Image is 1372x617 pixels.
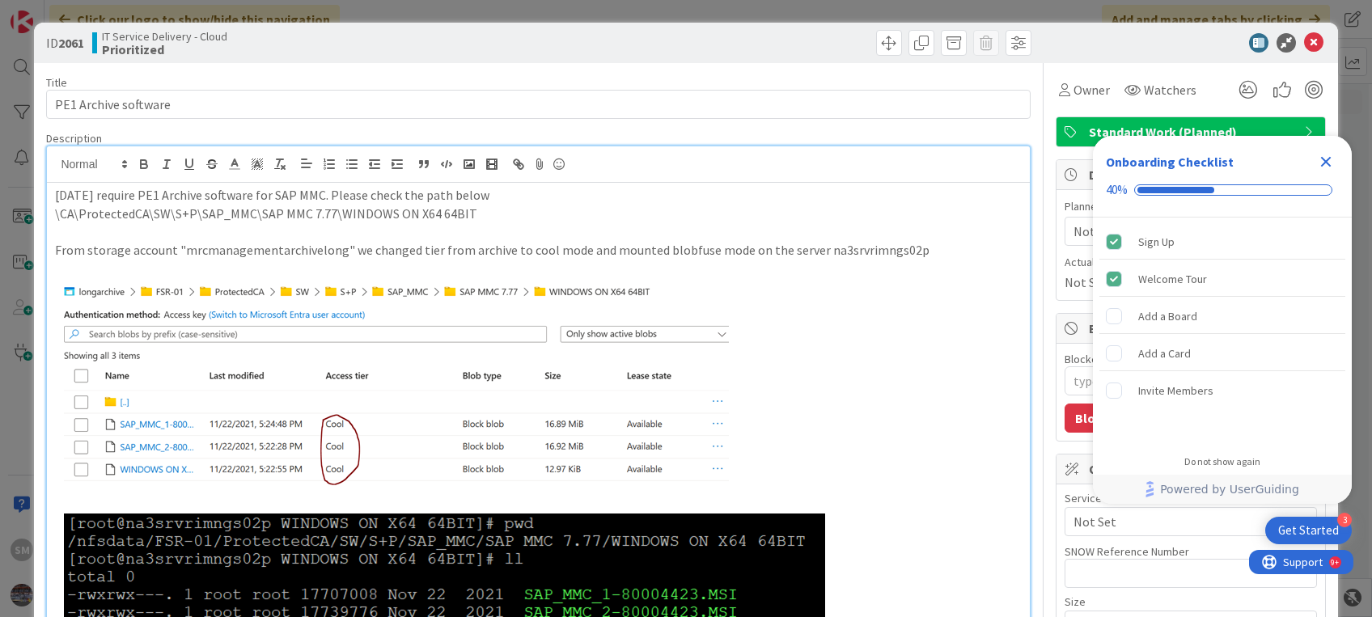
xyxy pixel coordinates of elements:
[1065,596,1317,607] div: Size
[1138,381,1213,400] div: Invite Members
[1073,512,1289,531] span: Not Set
[1160,480,1299,499] span: Powered by UserGuiding
[1089,165,1296,184] span: Dates
[1278,522,1339,539] div: Get Started
[1089,459,1296,479] span: Custom Fields
[1144,80,1196,99] span: Watchers
[1106,183,1339,197] div: Checklist progress: 40%
[55,241,1021,260] p: From storage account "mrcmanagementarchivelong" we changed tier from archive to cool mode and mou...
[1106,152,1234,171] div: Onboarding Checklist
[1065,404,1120,433] button: Block
[1089,319,1296,338] span: Block
[1073,80,1110,99] span: Owner
[1101,475,1344,504] a: Powered by UserGuiding
[1265,517,1352,544] div: Open Get Started checklist, remaining modules: 3
[1065,254,1317,271] span: Actual Dates
[46,75,67,90] label: Title
[102,43,227,56] b: Prioritized
[102,30,227,43] span: IT Service Delivery - Cloud
[1313,149,1339,175] div: Close Checklist
[1099,261,1345,297] div: Welcome Tour is complete.
[58,35,84,51] b: 2061
[46,33,84,53] span: ID
[1065,273,1150,292] span: Not Started Yet
[1138,232,1175,251] div: Sign Up
[1065,352,1143,366] label: Blocked Reason
[55,186,1021,205] p: [DATE] require PE1 Archive software for SAP MMC. Please check the path below
[1065,544,1189,559] label: SNOW Reference Number
[1138,344,1191,363] div: Add a Card
[1065,492,1317,504] div: Service Tower
[1184,455,1260,468] div: Do not show again
[1099,373,1345,408] div: Invite Members is incomplete.
[1138,306,1197,326] div: Add a Board
[1065,198,1317,215] span: Planned Dates
[55,205,1021,223] p: \CA\ProtectedCA\SW\S+P\SAP_MMC\SAP MMC 7.77\WINDOWS ON X64 64BIT
[1093,475,1352,504] div: Footer
[1089,122,1296,142] span: Standard Work (Planned)
[1073,222,1116,241] span: Not Set
[46,90,1030,119] input: type card name here...
[1099,298,1345,334] div: Add a Board is incomplete.
[1337,513,1352,527] div: 3
[82,6,90,19] div: 9+
[1138,269,1207,289] div: Welcome Tour
[34,2,74,22] span: Support
[1106,183,1128,197] div: 40%
[1093,218,1352,445] div: Checklist items
[1093,136,1352,504] div: Checklist Container
[46,131,102,146] span: Description
[1099,224,1345,260] div: Sign Up is complete.
[1099,336,1345,371] div: Add a Card is incomplete.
